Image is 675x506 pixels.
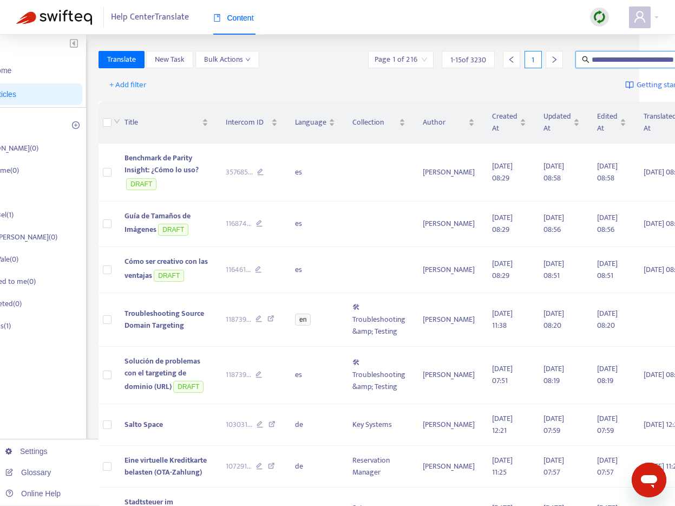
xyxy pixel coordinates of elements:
[588,102,635,144] th: Edited At
[124,307,204,332] span: Troubleshooting Source Domain Targeting
[286,446,344,488] td: de
[286,144,344,202] td: es
[492,454,513,478] span: [DATE] 11:25
[508,56,515,63] span: left
[414,293,483,347] td: [PERSON_NAME]
[543,160,564,184] span: [DATE] 08:58
[226,369,251,381] span: 118739 ...
[213,14,254,22] span: Content
[286,202,344,248] td: es
[226,116,270,128] span: Intercom ID
[226,419,252,431] span: 103031 ...
[16,10,92,25] img: Swifteq
[109,79,147,92] span: + Add filter
[286,102,344,144] th: Language
[5,489,61,498] a: Online Help
[597,307,618,332] span: [DATE] 08:20
[492,257,513,282] span: [DATE] 08:29
[195,51,259,68] button: Bulk Actionsdown
[525,51,542,68] div: 1
[286,404,344,446] td: de
[245,57,251,62] span: down
[423,116,466,128] span: Author
[492,211,513,236] span: [DATE] 08:29
[414,347,483,405] td: [PERSON_NAME]
[543,307,564,332] span: [DATE] 08:20
[593,10,606,24] img: sync.dc5367851b00ba804db3.png
[414,247,483,293] td: [PERSON_NAME]
[492,111,517,134] span: Created At
[204,54,251,66] span: Bulk Actions
[124,454,207,478] span: Eine virtuelle Kreditkarte belasten (OTA-Zahlung)
[597,412,618,437] span: [DATE] 07:59
[124,152,199,176] span: Benchmark de Parity Insight: ¿Cómo lo uso?
[633,10,646,23] span: user
[111,7,189,28] span: Help Center Translate
[114,118,120,125] span: down
[492,307,513,332] span: [DATE] 11:38
[632,463,666,497] iframe: Button to launch messaging window
[625,81,634,89] img: image-link
[344,446,414,488] td: Reservation Manager
[483,102,535,144] th: Created At
[414,144,483,202] td: [PERSON_NAME]
[543,111,571,134] span: Updated At
[414,202,483,248] td: [PERSON_NAME]
[5,447,48,456] a: Settings
[116,102,217,144] th: Title
[107,54,136,66] span: Translate
[543,362,564,387] span: [DATE] 08:19
[543,454,564,478] span: [DATE] 07:57
[124,355,200,393] span: Solución de problemas con el targeting de dominio (URL)
[72,121,80,129] span: plus-circle
[286,247,344,293] td: es
[286,347,344,405] td: es
[344,404,414,446] td: Key Systems
[551,56,558,63] span: right
[597,111,618,134] span: Edited At
[158,224,188,236] span: DRAFT
[226,314,251,326] span: 118739 ...
[543,412,564,437] span: [DATE] 07:59
[543,257,564,282] span: [DATE] 08:51
[450,54,486,66] span: 1 - 15 of 3230
[597,454,618,478] span: [DATE] 07:57
[414,404,483,446] td: [PERSON_NAME]
[226,460,252,472] span: 107291 ...
[492,412,513,437] span: [DATE] 12:21
[597,160,618,184] span: [DATE] 08:58
[101,76,155,94] button: + Add filter
[492,362,513,387] span: [DATE] 07:51
[344,102,414,144] th: Collection
[414,102,483,144] th: Author
[535,102,588,144] th: Updated At
[124,210,191,236] span: Guía de Tamaños de Imágenes
[414,446,483,488] td: [PERSON_NAME]
[597,211,618,236] span: [DATE] 08:56
[344,347,414,405] td: 🛠 Troubleshooting &amp; Testing
[226,166,253,178] span: 357685 ...
[124,255,208,282] span: Cómo ser creativo con las ventajas
[99,51,145,68] button: Translate
[226,264,251,276] span: 116461 ...
[173,381,204,393] span: DRAFT
[295,314,311,326] span: en
[295,116,326,128] span: Language
[126,178,156,190] span: DRAFT
[155,54,185,66] span: New Task
[344,293,414,347] td: 🛠 Troubleshooting &amp; Testing
[217,102,287,144] th: Intercom ID
[213,14,221,22] span: book
[597,362,618,387] span: [DATE] 08:19
[146,51,193,68] button: New Task
[582,56,589,63] span: search
[226,218,252,230] span: 116874 ...
[124,116,200,128] span: Title
[124,418,163,431] span: Salto Space
[492,160,513,184] span: [DATE] 08:29
[154,270,184,282] span: DRAFT
[5,468,51,477] a: Glossary
[597,257,618,282] span: [DATE] 08:51
[543,211,564,236] span: [DATE] 08:56
[352,116,397,128] span: Collection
